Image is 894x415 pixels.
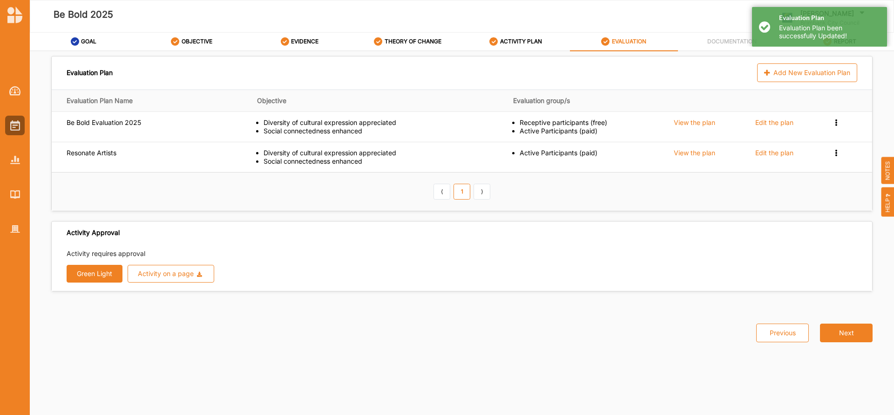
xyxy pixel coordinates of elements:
[10,156,20,164] img: Reports
[257,90,514,111] th: Objective
[500,38,542,45] label: ACTIVITY PLAN
[756,324,809,342] button: Previous
[520,127,660,135] div: Active Participants (paid)
[474,184,490,200] a: Next item
[67,228,120,237] span: Activity Approval
[674,149,715,157] div: View the plan
[67,63,113,82] div: Evaluation Plan
[5,219,25,239] a: Organisation
[264,118,507,127] div: Diversity of cultural expression appreciated
[5,150,25,170] a: Reports
[264,157,507,166] div: Social connectedness enhanced
[138,270,194,277] div: Activity on a page
[432,184,492,200] div: Pagination Navigation
[9,86,21,96] img: Dashboard
[454,184,470,200] a: 1
[264,127,507,135] div: Social connectedness enhanced
[674,118,715,127] div: View the plan
[67,97,251,105] div: Evaluation Plan Name
[433,184,450,200] a: Previous item
[291,38,318,45] label: EVIDENCE
[520,149,660,157] div: Active Participants (paid)
[779,14,880,22] h4: Evaluation Plan
[707,38,757,45] label: DOCUMENTATION
[513,90,667,111] th: Evaluation group/s
[820,324,873,342] button: Next
[128,265,215,283] button: Activity on a page
[5,185,25,204] a: Library
[10,190,20,198] img: Library
[779,24,880,40] div: Evaluation Plan been successfully Updated!
[264,149,507,157] div: Diversity of cultural expression appreciated
[81,38,96,45] label: GOAL
[10,225,20,233] img: Organisation
[67,249,857,258] p: Activity requires approval
[612,38,646,45] label: EVALUATION
[182,38,212,45] label: OBJECTIVE
[755,149,793,157] div: Edit the plan
[757,63,857,82] div: Add New Evaluation Plan
[520,118,660,127] div: Receptive participants (free)
[385,38,441,45] label: THEORY OF CHANGE
[67,265,122,283] button: Green Light
[5,116,25,135] a: Activities
[755,118,793,127] div: Edit the plan
[7,7,22,23] img: logo
[10,120,20,131] img: Activities
[67,118,141,127] label: Be Bold Evaluation 2025
[54,7,113,22] label: Be Bold 2025
[67,149,116,157] label: Resonate Artists
[5,81,25,101] a: Dashboard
